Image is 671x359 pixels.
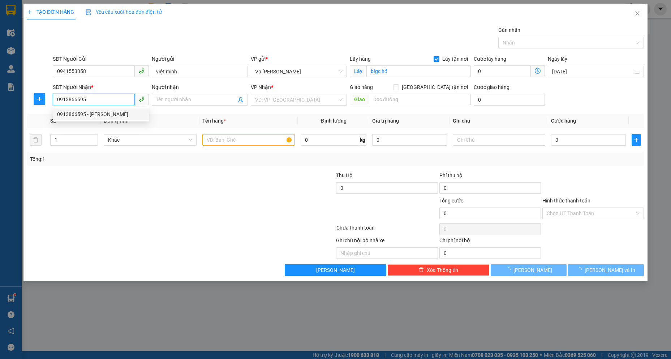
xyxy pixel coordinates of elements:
span: delete [419,267,424,273]
input: 0 [372,134,447,146]
label: Cước giao hàng [474,84,509,90]
input: Cước lấy hàng [474,65,531,77]
span: dollar-circle [535,68,541,74]
button: [PERSON_NAME] [285,264,386,276]
span: phone [139,68,145,74]
span: [GEOGRAPHIC_DATA] tận nơi [399,83,471,91]
button: plus [632,134,641,146]
div: Phí thu hộ [439,171,541,182]
div: Chưa thanh toán [336,224,439,236]
span: Cước hàng [551,118,576,124]
span: plus [632,137,641,143]
span: Tên hàng [202,118,226,124]
div: Người nhận [152,83,248,91]
div: Chi phí nội bộ [439,236,541,247]
div: 0913866595 - anh hiếu [53,108,149,120]
input: Dọc đường [369,94,470,105]
span: Giá trị hàng [372,118,399,124]
input: Cước giao hàng [474,94,545,106]
span: Thu Hộ [336,172,353,178]
img: icon [86,9,91,15]
span: Vp Lê Hoàn [255,66,343,77]
span: Yêu cầu xuất hóa đơn điện tử [86,9,162,15]
div: SĐT Người Gửi [53,55,149,63]
span: Lấy [350,65,366,77]
span: Giao [350,94,369,105]
span: Khác [108,134,192,145]
label: Gán nhãn [498,27,520,33]
span: kg [359,134,366,146]
button: [PERSON_NAME] và In [568,264,644,276]
span: loading [577,267,585,272]
div: Người gửi [152,55,248,63]
span: Lấy hàng [350,56,371,62]
span: loading [506,267,513,272]
label: Hình thức thanh toán [542,198,590,204]
span: VP Nhận [251,84,271,90]
input: Ghi Chú [453,134,545,146]
span: plus [27,9,32,14]
input: Nhập ghi chú [336,247,438,259]
input: Lấy tận nơi [366,65,470,77]
button: Close [627,4,648,24]
span: plus [34,96,45,102]
span: Giao hàng [350,84,373,90]
span: Tổng cước [439,198,463,204]
div: VP gửi [251,55,347,63]
span: [PERSON_NAME] và In [585,266,635,274]
span: [PERSON_NAME] [513,266,552,274]
span: Định lượng [321,118,347,124]
span: phone [139,96,145,102]
span: user-add [238,97,244,103]
button: [PERSON_NAME] [491,264,567,276]
div: 0913866595 - [PERSON_NAME] [57,110,145,118]
span: close [635,10,640,16]
button: delete [30,134,42,146]
button: plus [34,93,45,105]
span: TẠO ĐƠN HÀNG [27,9,74,15]
div: Ghi chú nội bộ nhà xe [336,236,438,247]
span: [PERSON_NAME] [316,266,355,274]
th: Ghi chú [450,114,548,128]
div: SĐT Người Nhận [53,83,149,91]
span: SL [50,118,56,124]
div: Tổng: 1 [30,155,259,163]
button: deleteXóa Thông tin [388,264,489,276]
input: Ngày lấy [552,68,633,76]
label: Cước lấy hàng [474,56,506,62]
span: Xóa Thông tin [427,266,458,274]
label: Ngày lấy [548,56,567,62]
input: VD: Bàn, Ghế [202,134,295,146]
span: Lấy tận nơi [439,55,471,63]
